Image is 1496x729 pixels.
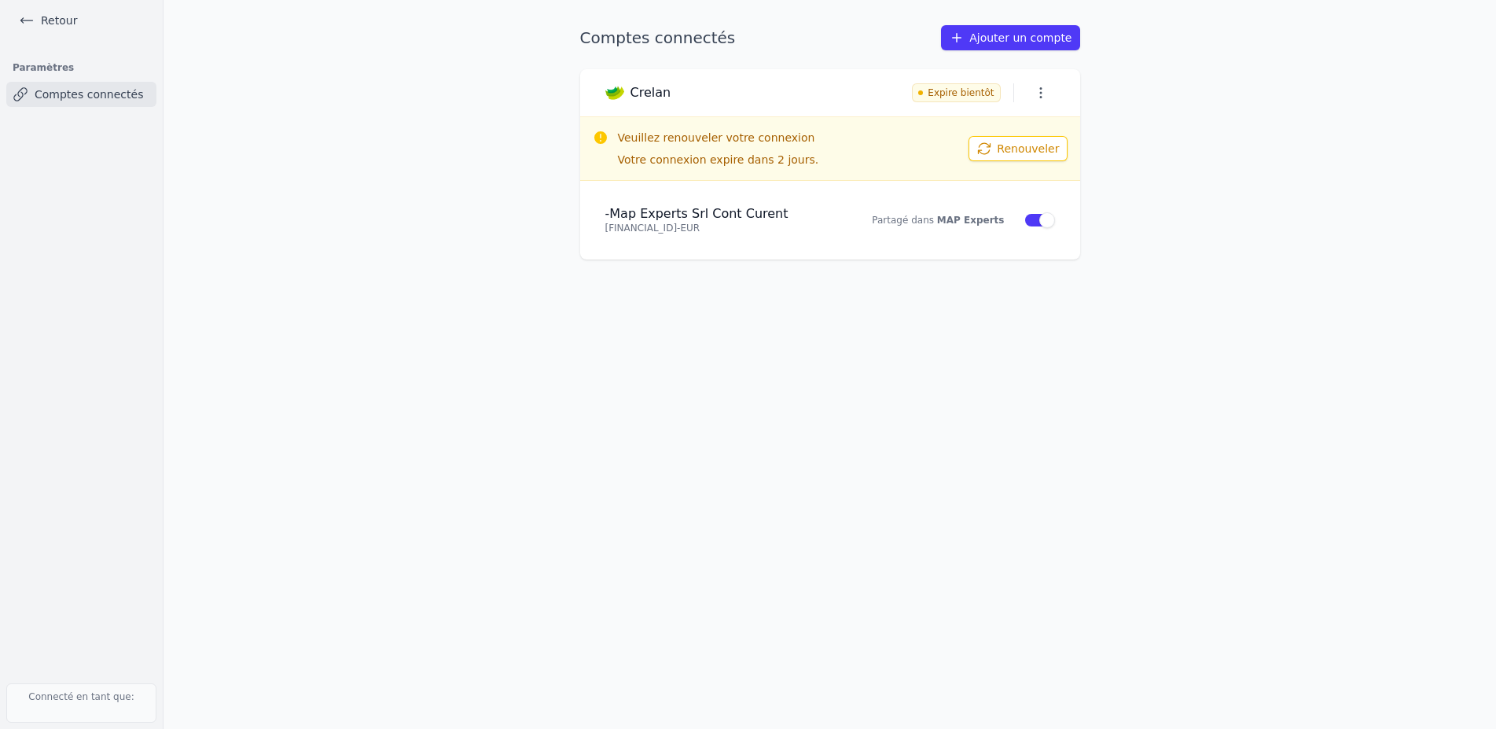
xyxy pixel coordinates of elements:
a: Ajouter un compte [941,25,1079,50]
a: MAP Experts [937,215,1005,226]
img: Crelan logo [605,83,624,102]
p: Partagé dans [854,214,1005,226]
h3: Paramètres [6,57,156,79]
h1: Comptes connectés [580,27,736,49]
p: [FINANCIAL_ID] - EUR [605,222,835,234]
h3: Crelan [630,85,671,101]
span: Expire bientôt [912,83,1000,102]
h3: Veuillez renouveler votre connexion [618,130,969,145]
p: Connecté en tant que: [6,683,156,723]
h4: - Map Experts Srl Cont Curent [605,206,835,222]
p: Votre connexion expire dans 2 jours. [618,152,969,168]
a: Comptes connectés [6,82,156,107]
a: Retour [13,9,83,31]
button: Renouveler [969,136,1067,161]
